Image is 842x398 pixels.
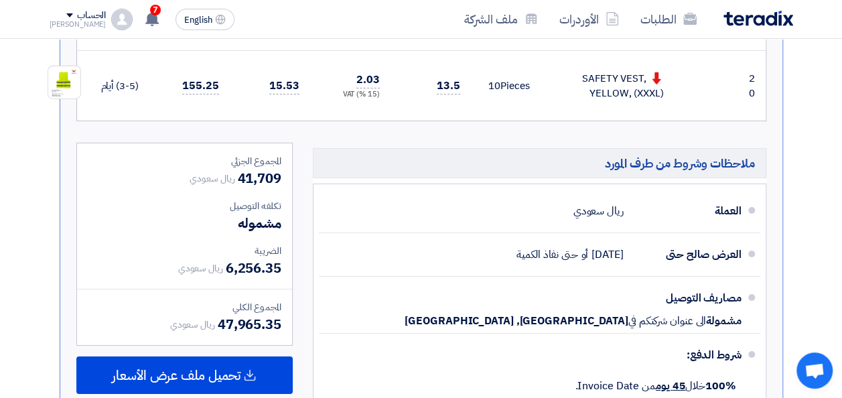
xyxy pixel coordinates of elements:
a: الأوردرات [549,3,630,35]
span: ريال سعودي [178,261,223,275]
strong: 100% [705,378,736,394]
td: (3-5) أيام [80,51,149,121]
span: English [184,15,212,25]
div: تكلفه التوصيل [88,199,281,213]
img: Teradix logo [723,11,793,26]
img: profile_test.png [111,9,133,30]
span: مشمولة [706,314,741,328]
span: 2.03 [356,72,380,88]
a: Open chat [796,352,833,389]
span: حتى نفاذ الكمية [516,248,578,261]
span: 7 [150,5,161,15]
span: ريال سعودي [170,318,215,332]
div: العرض صالح حتى [634,239,742,271]
div: المجموع الجزئي [88,154,281,168]
a: ملف الشركة [453,3,549,35]
span: مشموله [237,213,281,233]
div: [PERSON_NAME] [50,21,107,28]
h5: ملاحظات وشروط من طرف المورد [313,148,766,178]
div: الحساب [77,10,106,21]
span: 6,256.35 [226,258,281,278]
span: [DATE] [591,248,623,261]
span: خلال من Invoice Date. [575,378,735,394]
span: الى عنوان شركتكم في [628,314,706,328]
div: SAFETY VEST, YELLOW, (XXXL) [551,71,664,101]
span: 10 [488,78,500,93]
button: English [176,9,234,30]
img: vest_1756974578410.jpeg [48,66,80,98]
span: تحميل ملف عرض الأسعار [112,369,240,381]
span: ريال سعودي [190,172,234,186]
span: 15.53 [269,78,299,94]
a: الطلبات [630,3,707,35]
div: (15 %) VAT [321,89,380,101]
span: 13.5 [437,78,460,94]
span: أو [581,248,588,261]
div: المجموع الكلي [88,300,281,314]
div: ريال سعودي [573,198,623,224]
div: العملة [634,195,742,227]
div: مصاريف التوصيل [634,282,742,314]
span: 155.25 [182,78,218,94]
span: 47,965.35 [218,314,281,334]
div: شروط الدفع: [340,339,742,371]
td: 20 [744,51,766,121]
span: 41,709 [237,168,281,188]
u: 45 يوم [656,378,685,394]
span: [GEOGRAPHIC_DATA], [GEOGRAPHIC_DATA] [405,314,628,328]
td: Pieces [471,51,541,121]
div: الضريبة [88,244,281,258]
